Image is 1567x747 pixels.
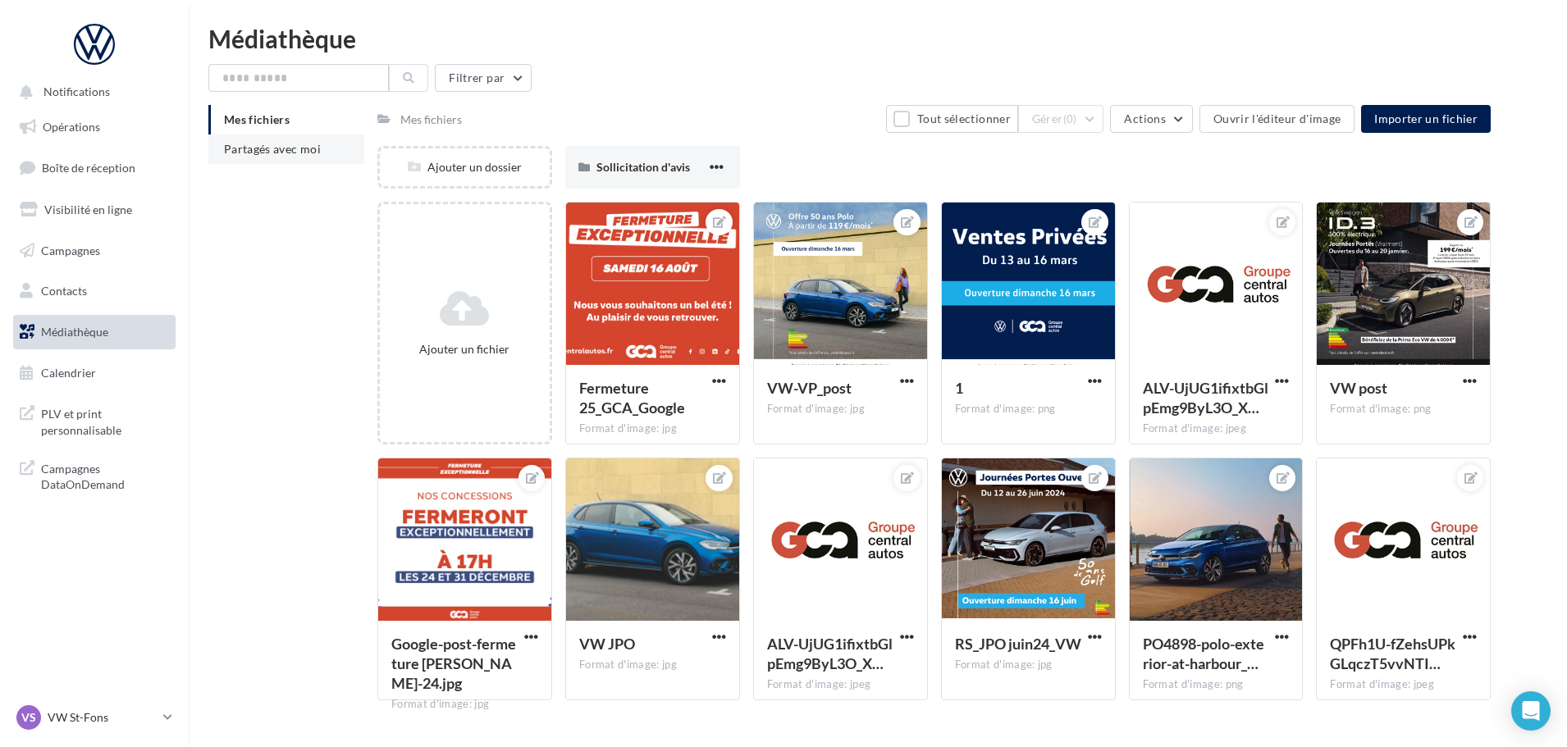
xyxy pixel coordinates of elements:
a: Campagnes DataOnDemand [10,451,179,499]
div: Format d'image: jpeg [1143,421,1290,436]
button: Filtrer par [435,64,532,92]
div: Format d'image: jpeg [1330,677,1477,692]
span: Campagnes [41,243,100,257]
span: Google-post-fermeture noel-24.jpg [391,635,516,692]
span: 1 [955,379,963,397]
button: Gérer(0) [1018,105,1104,133]
button: Ouvrir l'éditeur d'image [1199,105,1355,133]
div: Format d'image: jpg [767,402,914,417]
div: Format d'image: jpg [579,421,726,436]
span: ALV-UjUG1ifixtbGlpEmg9ByL3O_XHXMmzSEVO29iMOU0NtZ28NpIx6g [767,635,893,672]
div: Format d'image: png [955,402,1102,417]
span: Médiathèque [41,325,108,339]
button: Tout sélectionner [886,105,1017,133]
a: PLV et print personnalisable [10,396,179,444]
a: Médiathèque [10,315,179,349]
span: Fermeture 25_GCA_Google [579,379,685,417]
span: RS_JPO juin24_VW [955,635,1081,653]
span: Notifications [43,85,110,99]
span: Visibilité en ligne [44,203,132,216]
button: Importer un fichier [1361,105,1491,133]
div: Format d'image: jpg [955,658,1102,672]
button: Actions [1110,105,1192,133]
div: Médiathèque [208,26,1547,51]
span: Opérations [43,120,100,134]
div: Open Intercom Messenger [1511,691,1551,731]
a: Campagnes [10,234,179,268]
span: Campagnes DataOnDemand [41,458,169,493]
span: Calendrier [41,366,96,380]
span: ALV-UjUG1ifixtbGlpEmg9ByL3O_XHXMmzSEVO29iMOU0NtZ28NpIx6g [1143,379,1268,417]
div: Format d'image: jpg [391,697,538,712]
span: QPFh1U-fZehsUPkGLqczT5vvNTIUkTCtvZXLq8ST0x3IfuLqqQ8OlzM6P6WFrHkGsZhIC_hYVBVYedyVOw=s0 [1330,635,1455,672]
span: VW JPO [579,635,635,653]
div: Ajouter un dossier [380,159,550,175]
span: VS [21,709,36,726]
div: Mes fichiers [400,112,462,128]
a: Opérations [10,110,179,144]
a: Calendrier [10,356,179,390]
span: Partagés avec moi [224,142,321,156]
div: Format d'image: jpg [579,658,726,672]
span: PO4898-polo-exterior-at-harbour_1-1 [1143,635,1264,672]
a: Boîte de réception [10,150,179,185]
span: Actions [1124,112,1165,125]
a: VS VW St-Fons [13,702,176,733]
div: Format d'image: png [1330,402,1477,417]
span: Sollicitation d'avis [596,160,690,174]
div: Format d'image: jpeg [767,677,914,692]
a: Contacts [10,274,179,308]
span: Contacts [41,284,87,298]
span: Boîte de réception [42,161,135,175]
span: (0) [1063,112,1077,125]
a: Visibilité en ligne [10,193,179,227]
span: VW-VP_post [767,379,852,397]
span: Mes fichiers [224,112,290,126]
p: VW St-Fons [48,709,157,726]
span: Importer un fichier [1374,112,1478,125]
div: Ajouter un fichier [386,341,543,358]
div: Format d'image: png [1143,677,1290,692]
span: PLV et print personnalisable [41,403,169,438]
span: VW post [1330,379,1387,397]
